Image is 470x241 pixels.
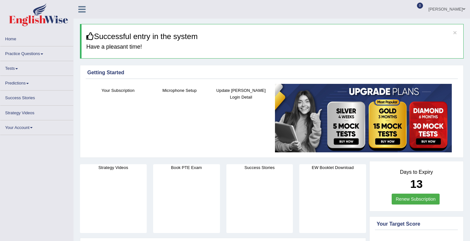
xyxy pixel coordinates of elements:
a: Your Account [0,120,73,133]
img: small5.jpg [275,84,452,152]
h4: Update [PERSON_NAME] Login Detail [214,87,269,100]
h4: Success Stories [226,164,293,171]
h4: Strategy Videos [80,164,147,171]
h4: Book PTE Exam [153,164,220,171]
a: Success Stories [0,91,73,103]
div: Your Target Score [377,220,456,228]
button: × [453,29,457,36]
a: Strategy Videos [0,106,73,118]
a: Tests [0,61,73,74]
h4: Microphone Setup [152,87,207,94]
h4: Your Subscription [90,87,145,94]
h3: Successful entry in the system [86,32,458,41]
b: 13 [410,178,423,190]
span: 0 [417,3,423,9]
a: Renew Subscription [392,194,440,205]
a: Home [0,32,73,44]
a: Predictions [0,76,73,88]
h4: Days to Expiry [377,169,456,175]
div: Getting Started [87,69,456,76]
a: Practice Questions [0,46,73,59]
h4: Have a pleasant time! [86,44,458,50]
h4: EW Booklet Download [299,164,366,171]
